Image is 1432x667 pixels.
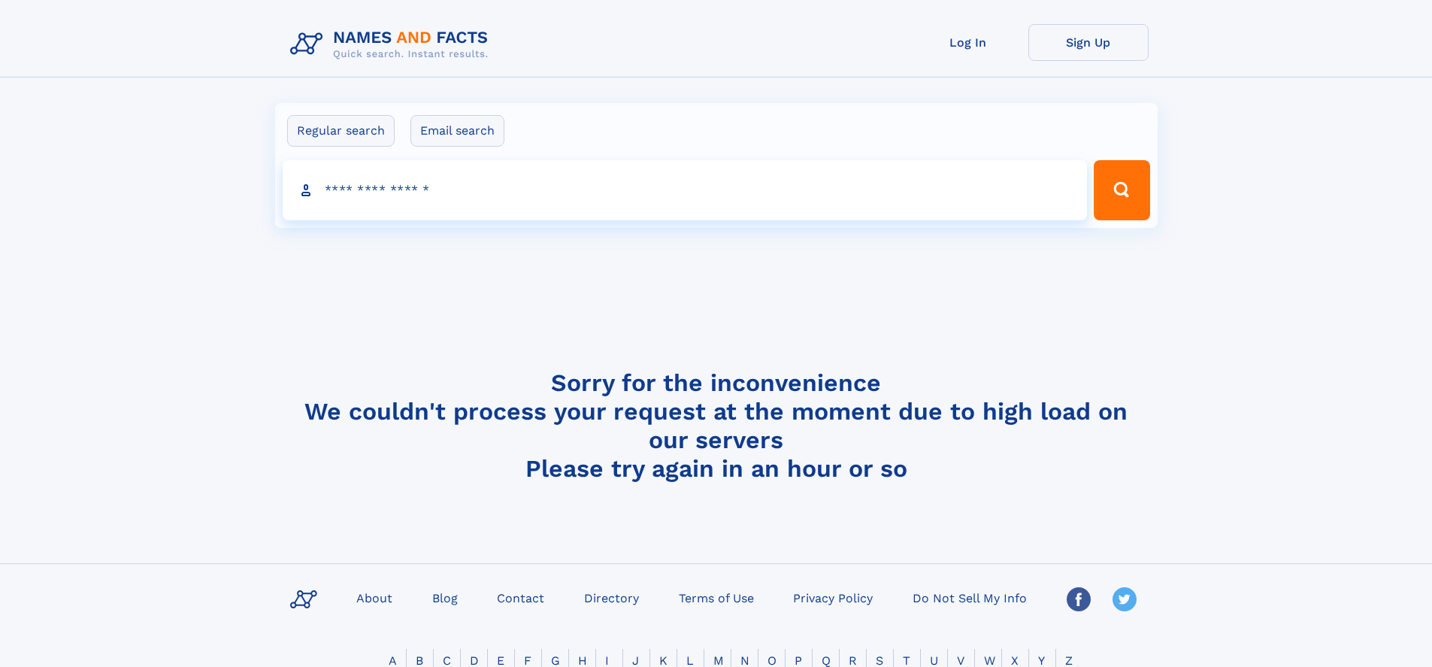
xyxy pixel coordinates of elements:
a: Terms of Use [673,587,760,608]
h4: Sorry for the inconvenience We couldn't process your request at the moment due to high load on ou... [284,368,1149,483]
button: Search Button [1094,160,1149,220]
a: Directory [578,587,645,608]
img: Logo Names and Facts [284,24,501,65]
a: Blog [426,587,464,608]
a: Contact [491,587,550,608]
label: Email search [410,115,504,147]
a: Do Not Sell My Info [907,587,1033,608]
input: search input [283,160,1088,220]
a: About [350,587,398,608]
a: Sign Up [1028,24,1149,61]
img: Facebook [1067,587,1091,611]
img: Twitter [1113,587,1137,611]
label: Regular search [287,115,395,147]
a: Privacy Policy [787,587,879,608]
a: Log In [908,24,1028,61]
